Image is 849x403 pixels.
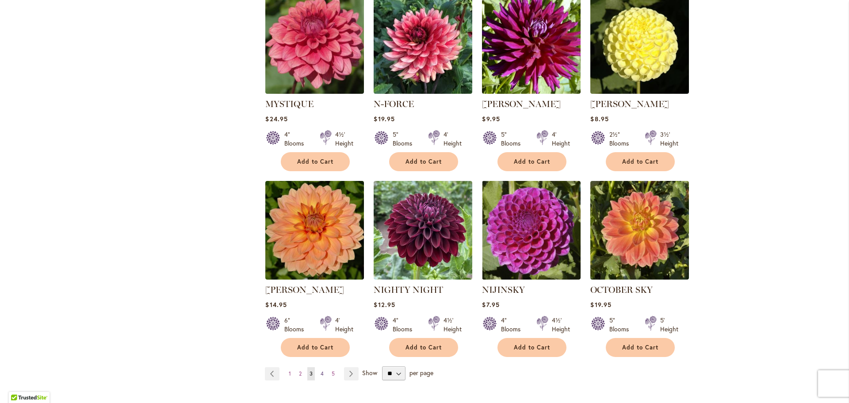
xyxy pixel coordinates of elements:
[265,87,364,96] a: MYSTIQUE
[552,130,570,148] div: 4' Height
[265,115,287,123] span: $24.95
[393,130,417,148] div: 5" Blooms
[590,87,689,96] a: NETTIE
[405,158,442,165] span: Add to Cart
[590,99,669,109] a: [PERSON_NAME]
[299,370,302,377] span: 2
[374,284,443,295] a: NIGHTY NIGHT
[482,273,581,281] a: NIJINSKY
[284,316,309,334] div: 6" Blooms
[289,370,291,377] span: 1
[482,115,500,123] span: $9.95
[389,152,458,171] button: Add to Cart
[374,115,394,123] span: $19.95
[265,284,344,295] a: [PERSON_NAME]
[335,130,353,148] div: 4½' Height
[482,284,525,295] a: NIJINSKY
[393,316,417,334] div: 4" Blooms
[281,338,350,357] button: Add to Cart
[660,316,678,334] div: 5' Height
[660,130,678,148] div: 3½' Height
[482,300,499,309] span: $7.95
[622,344,658,351] span: Add to Cart
[482,99,561,109] a: [PERSON_NAME]
[514,158,550,165] span: Add to Cart
[310,370,313,377] span: 3
[287,367,293,380] a: 1
[514,344,550,351] span: Add to Cart
[265,300,287,309] span: $14.95
[497,152,566,171] button: Add to Cart
[409,368,433,377] span: per page
[606,338,675,357] button: Add to Cart
[590,115,608,123] span: $8.95
[374,181,472,280] img: Nighty Night
[389,338,458,357] button: Add to Cart
[321,370,324,377] span: 4
[374,87,472,96] a: N-FORCE
[332,370,335,377] span: 5
[482,87,581,96] a: NADINE JESSIE
[501,316,526,334] div: 4" Blooms
[281,152,350,171] button: Add to Cart
[265,181,364,280] img: Nicholas
[482,181,581,280] img: NIJINSKY
[7,372,31,396] iframe: Launch Accessibility Center
[265,273,364,281] a: Nicholas
[265,99,314,109] a: MYSTIQUE
[606,152,675,171] button: Add to Cart
[374,300,395,309] span: $12.95
[622,158,658,165] span: Add to Cart
[374,99,414,109] a: N-FORCE
[297,344,333,351] span: Add to Cart
[590,273,689,281] a: October Sky
[609,316,634,334] div: 5" Blooms
[284,130,309,148] div: 4" Blooms
[335,316,353,334] div: 4' Height
[444,130,462,148] div: 4' Height
[297,367,304,380] a: 2
[374,273,472,281] a: Nighty Night
[609,130,634,148] div: 2½" Blooms
[362,368,377,377] span: Show
[552,316,570,334] div: 4½' Height
[329,367,337,380] a: 5
[497,338,566,357] button: Add to Cart
[501,130,526,148] div: 5" Blooms
[318,367,326,380] a: 4
[590,300,611,309] span: $19.95
[405,344,442,351] span: Add to Cart
[444,316,462,334] div: 4½' Height
[590,284,653,295] a: OCTOBER SKY
[297,158,333,165] span: Add to Cart
[590,181,689,280] img: October Sky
